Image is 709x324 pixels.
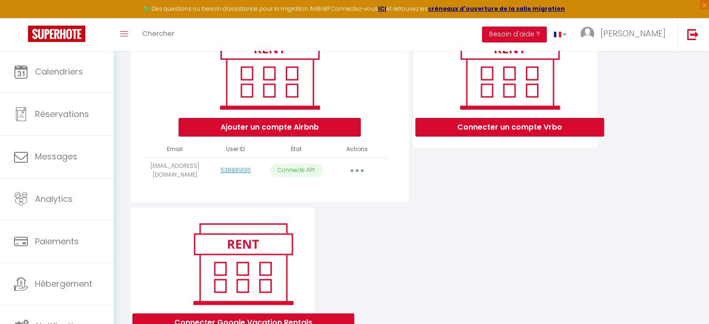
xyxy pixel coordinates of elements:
img: rent.png [450,24,569,113]
span: Chercher [142,28,174,38]
span: Messages [35,151,77,162]
a: ICI [378,5,386,13]
th: État [266,141,327,158]
span: Hébergement [35,278,92,290]
th: Actions [327,141,387,158]
a: ... [PERSON_NAME] [573,18,677,51]
span: Calendriers [35,66,83,77]
img: Super Booking [28,26,85,42]
span: [PERSON_NAME] [600,28,666,39]
a: créneaux d'ouverture de la salle migration [428,5,565,13]
img: logout [687,28,699,40]
button: Ajouter un compte Airbnb [179,118,361,137]
button: Connecter un compte Vrbo [415,118,604,137]
img: ... [580,27,594,41]
a: 538889136 [220,166,251,174]
p: Connecté API [270,164,323,177]
th: User ID [205,141,266,158]
button: Besoin d'aide ? [482,27,547,42]
img: rent.png [210,24,329,113]
th: Email [145,141,205,158]
a: Chercher [135,18,181,51]
td: [EMAIL_ADDRESS][DOMAIN_NAME] [145,158,205,183]
img: rent.png [184,219,303,309]
span: Paiements [35,235,79,247]
button: Ouvrir le widget de chat LiveChat [7,4,35,32]
iframe: Chat [669,282,702,317]
span: Réservations [35,108,89,120]
span: Analytics [35,193,73,205]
